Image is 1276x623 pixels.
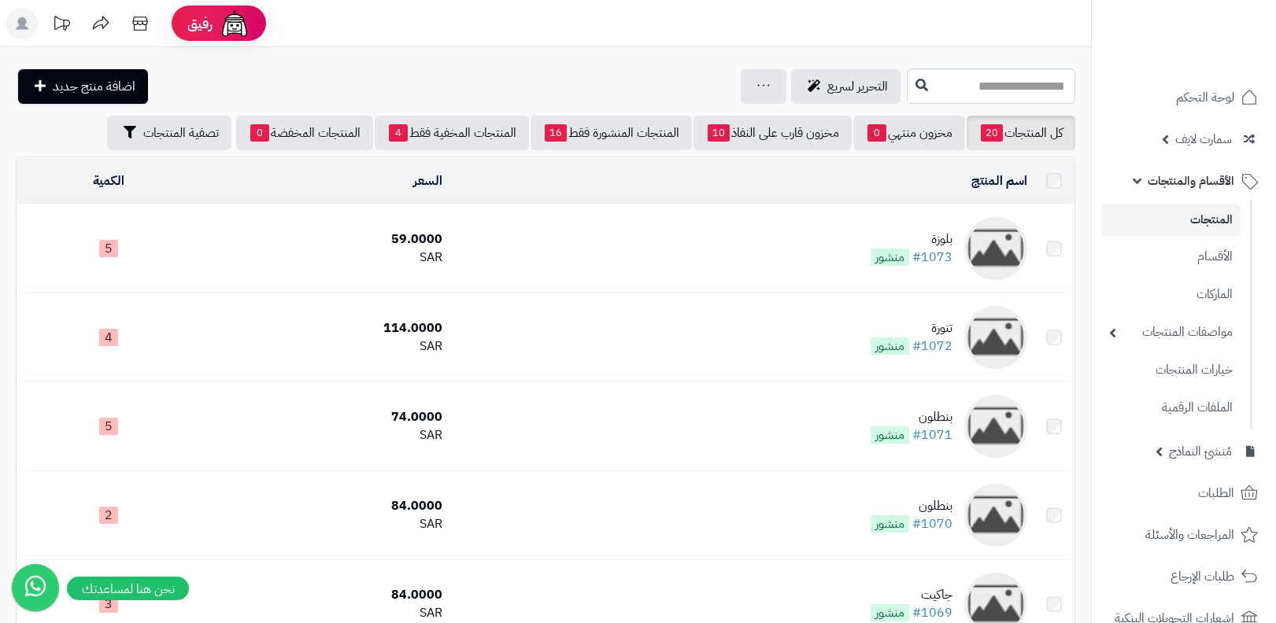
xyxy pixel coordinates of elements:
a: تحديثات المنصة [42,8,81,43]
span: منشور [871,426,909,444]
span: 3 [99,595,118,613]
a: السعر [413,171,442,190]
span: 10 [708,124,730,142]
a: المنتجات المخفية فقط4 [375,116,529,150]
span: لوحة التحكم [1176,87,1234,109]
span: 5 [99,240,118,257]
span: الطلبات [1198,482,1234,504]
span: 20 [981,124,1003,142]
a: كل المنتجات20 [967,116,1075,150]
span: 2 [99,507,118,524]
div: بنطلون [871,408,952,426]
a: الملفات الرقمية [1101,391,1241,425]
a: الماركات [1101,278,1241,311]
div: بلوزة [871,230,952,249]
a: خيارات المنتجات [1101,353,1241,387]
button: تصفية المنتجات [107,116,231,150]
div: SAR [208,426,442,444]
div: بنطلون [871,497,952,515]
img: بلوزة [964,217,1027,280]
a: مخزون منتهي0 [853,116,965,150]
span: منشور [871,515,909,533]
div: تنورة [871,319,952,337]
span: سمارت لايف [1175,128,1232,150]
img: تنورة [964,306,1027,369]
span: تصفية المنتجات [143,123,219,142]
div: 84.0000 [208,497,442,515]
div: 114.0000 [208,319,442,337]
span: 0 [867,124,886,142]
span: 5 [99,418,118,435]
span: منشور [871,604,909,621]
a: المراجعات والأسئلة [1101,516,1267,554]
a: لوحة التحكم [1101,79,1267,116]
span: 16 [545,124,567,142]
div: جاكيت [871,586,952,604]
a: اضافة منتج جديد [18,69,148,104]
div: SAR [208,515,442,533]
a: #1069 [912,603,952,622]
a: طلبات الإرجاع [1101,558,1267,595]
a: التحرير لسريع [791,69,901,104]
a: اسم المنتج [971,171,1027,190]
a: مخزون قارب على النفاذ10 [693,116,852,150]
img: بنطلون [964,484,1027,547]
img: logo-2.png [1169,44,1261,77]
img: ai-face.png [219,8,250,39]
span: 4 [389,124,408,142]
a: الطلبات [1101,474,1267,512]
a: #1071 [912,426,952,444]
a: مواصفات المنتجات [1101,315,1241,349]
span: الأقسام والمنتجات [1148,170,1234,192]
span: اضافة منتج جديد [53,77,135,96]
span: منشور [871,249,909,266]
div: SAR [208,249,442,267]
a: الكمية [93,171,124,190]
a: #1072 [912,337,952,356]
span: طلبات الإرجاع [1171,566,1234,588]
span: مُنشئ النماذج [1169,441,1232,463]
span: رفيق [187,14,213,33]
div: 84.0000 [208,586,442,604]
div: 59.0000 [208,230,442,249]
span: المراجعات والأسئلة [1145,524,1234,546]
a: المنتجات المنشورة فقط16 [531,116,692,150]
span: منشور [871,337,909,355]
span: 4 [99,329,118,346]
img: بنطلون [964,395,1027,458]
a: المنتجات المخفضة0 [236,116,373,150]
a: #1070 [912,514,952,533]
div: SAR [208,337,442,356]
div: SAR [208,604,442,622]
a: #1073 [912,248,952,267]
a: الأقسام [1101,240,1241,274]
a: المنتجات [1101,204,1241,236]
span: 0 [250,124,269,142]
span: التحرير لسريع [827,77,888,96]
div: 74.0000 [208,408,442,426]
